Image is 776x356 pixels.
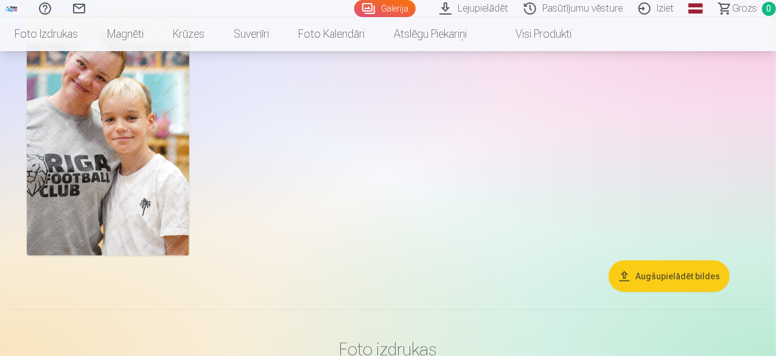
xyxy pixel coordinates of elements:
a: Krūzes [158,17,219,51]
img: /fa1 [5,5,18,12]
a: Magnēti [93,17,158,51]
button: Augšupielādēt bildes [609,260,730,292]
span: 0 [762,2,776,16]
a: Atslēgu piekariņi [379,17,481,51]
a: Foto kalendāri [284,17,379,51]
span: Grozs [732,1,757,16]
a: Visi produkti [481,17,586,51]
a: Suvenīri [219,17,284,51]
